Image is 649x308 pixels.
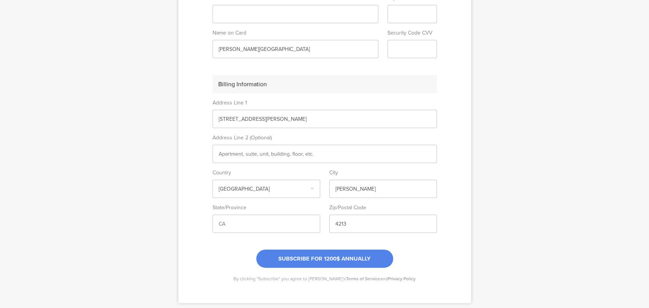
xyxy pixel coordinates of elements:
[394,11,431,17] iframe: Secure expiration date input frame
[219,185,270,193] span: [GEOGRAPHIC_DATA]
[219,150,431,158] input: Apartment, suite, unit, building, floor, etc.
[329,198,437,215] sg-form-field-title: Zip/Postal Code
[213,128,437,145] sg-form-field-title: Address Line 2 (Optional)
[219,11,373,17] iframe: Secure card number input frame
[329,163,437,180] sg-form-field-title: City
[213,93,437,110] sg-form-field-title: Address Line 1
[256,250,393,268] button: SUBSCRIBE FOR 1200$ ANNUALLY
[394,46,431,52] iframe: Secure CVC input frame
[219,115,431,123] input: Street address, P.O. box, company name, c/o
[213,163,320,180] sg-form-field-title: Country
[213,198,320,215] sg-form-field-title: State/Province
[346,275,380,282] a: Terms of Service
[213,75,437,93] div: Billing Information
[387,23,437,40] sg-form-field-title: Security Code CVV
[388,275,416,282] a: Privacy Policy
[335,185,431,193] input: San Francisco
[219,220,314,228] input: CA
[335,220,431,228] input: 94107
[233,275,416,282] sg-consent-line: By clicking "Subscribe" you agree to [PERSON_NAME]'s and
[219,45,373,53] input: Jane Doe
[278,254,371,263] span: SUBSCRIBE FOR 1200$ ANNUALLY
[213,23,379,40] sg-form-field-title: Name on Card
